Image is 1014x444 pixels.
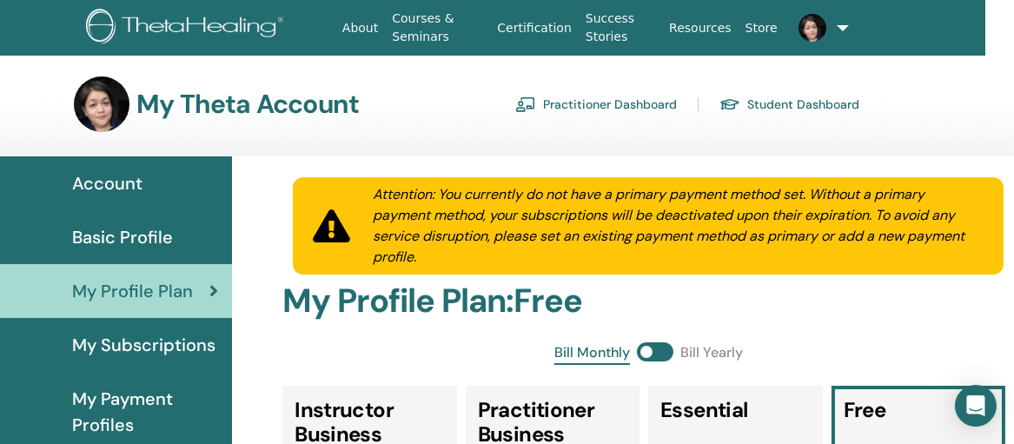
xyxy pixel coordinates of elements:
[72,224,173,250] span: Basic Profile
[72,332,215,358] span: My Subscriptions
[955,385,997,427] div: Open Intercom Messenger
[554,342,630,365] span: Bill Monthly
[72,278,193,304] span: My Profile Plan
[662,12,739,44] a: Resources
[72,386,218,438] span: My Payment Profiles
[86,9,290,48] img: logo.png
[515,96,536,112] img: chalkboard-teacher.svg
[739,12,785,44] a: Store
[515,90,677,118] a: Practitioner Dashboard
[719,97,740,112] img: graduation-cap.svg
[719,90,859,118] a: Student Dashboard
[352,184,1004,268] div: Attention: You currently do not have a primary payment method set. Without a primary payment meth...
[335,12,385,44] a: About
[579,3,662,53] a: Success Stories
[385,3,490,53] a: Courses & Seminars
[799,14,826,42] img: default.jpg
[680,342,743,365] span: Bill Yearly
[74,76,129,132] img: default.jpg
[136,89,359,120] h3: My Theta Account
[282,282,1014,321] h2: My Profile Plan : Free
[72,170,142,196] span: Account
[490,12,578,44] a: Certification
